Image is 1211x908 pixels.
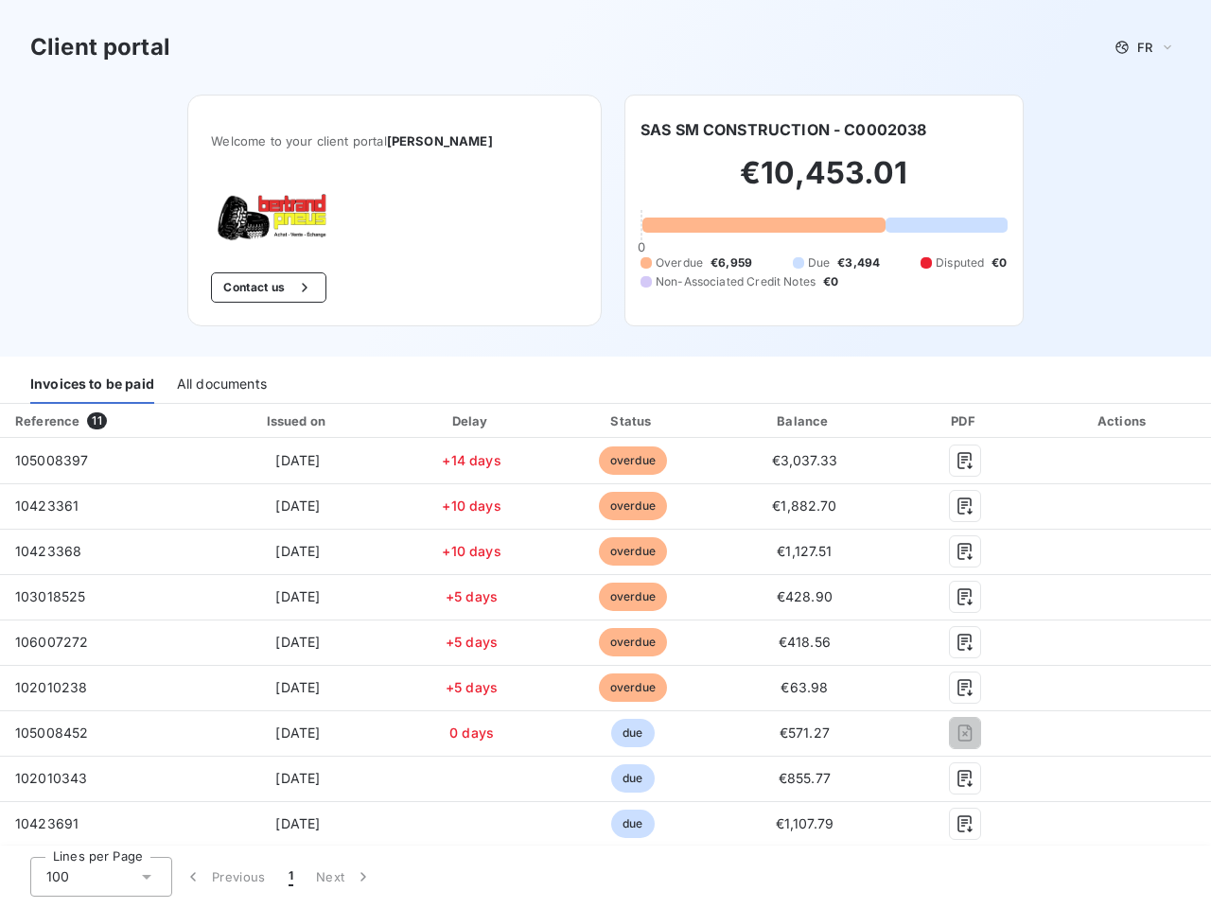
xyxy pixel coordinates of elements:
span: overdue [599,628,667,656]
span: 1 [289,867,293,886]
span: +10 days [442,543,500,559]
div: Reference [15,413,79,428]
span: [DATE] [275,452,320,468]
div: Invoices to be paid [30,364,154,404]
span: €428.90 [777,588,833,604]
span: 10423361 [15,498,79,514]
span: 103018525 [15,588,85,604]
div: PDF [898,411,1032,430]
span: Overdue [656,254,703,271]
span: 102010343 [15,770,87,786]
div: Issued on [207,411,390,430]
span: overdue [599,583,667,611]
span: 11 [87,412,106,429]
span: overdue [599,492,667,520]
span: 106007272 [15,634,88,650]
span: FR [1137,40,1152,55]
button: Previous [172,857,277,897]
button: Contact us [211,272,325,303]
span: 105008452 [15,725,88,741]
span: 105008397 [15,452,88,468]
div: Actions [1040,411,1207,430]
span: 0 days [449,725,494,741]
span: due [611,719,654,747]
span: €1,882.70 [772,498,836,514]
span: Non-Associated Credit Notes [656,273,816,290]
span: Disputed [936,254,984,271]
span: overdue [599,673,667,702]
span: 10423368 [15,543,81,559]
span: €855.77 [779,770,831,786]
span: due [611,810,654,838]
span: [PERSON_NAME] [387,133,493,148]
span: +10 days [442,498,500,514]
span: +14 days [442,452,500,468]
span: Due [808,254,830,271]
span: €6,959 [711,254,752,271]
h6: SAS SM CONSTRUCTION - C0002038 [641,118,927,141]
span: +5 days [446,679,498,695]
div: Balance [719,411,890,430]
span: €418.56 [779,634,831,650]
img: Company logo [211,194,332,242]
div: Delay [396,411,547,430]
span: Welcome to your client portal [211,133,578,148]
button: 1 [277,857,305,897]
span: [DATE] [275,498,320,514]
span: [DATE] [275,634,320,650]
span: +5 days [446,634,498,650]
span: overdue [599,537,667,566]
span: €3,494 [837,254,880,271]
div: Status [554,411,711,430]
span: €1,127.51 [777,543,832,559]
span: €63.98 [781,679,828,695]
h3: Client portal [30,30,170,64]
span: 100 [46,867,69,886]
span: €0 [992,254,1007,271]
span: €3,037.33 [772,452,837,468]
span: [DATE] [275,725,320,741]
span: 10423691 [15,815,79,831]
span: €0 [823,273,838,290]
span: [DATE] [275,815,320,831]
span: +5 days [446,588,498,604]
span: due [611,764,654,793]
span: overdue [599,446,667,475]
button: Next [305,857,384,897]
span: [DATE] [275,543,320,559]
span: €571.27 [780,725,830,741]
span: 102010238 [15,679,87,695]
h2: €10,453.01 [641,154,1008,211]
div: All documents [177,364,267,404]
span: [DATE] [275,588,320,604]
span: €1,107.79 [776,815,834,831]
span: [DATE] [275,770,320,786]
span: 0 [638,239,645,254]
span: [DATE] [275,679,320,695]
